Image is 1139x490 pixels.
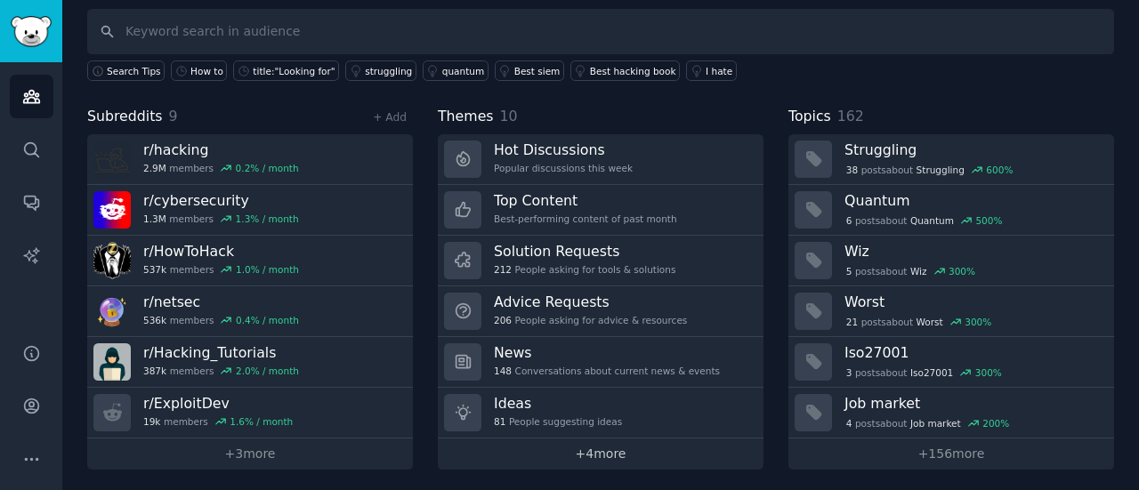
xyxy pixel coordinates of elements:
[494,242,675,261] h3: Solution Requests
[844,191,1102,210] h3: Quantum
[438,134,763,185] a: Hot DiscussionsPopular discussions this week
[788,134,1114,185] a: Struggling38postsaboutStruggling600%
[438,438,763,470] a: +4more
[171,60,227,81] a: How to
[143,141,299,159] h3: r/ hacking
[846,316,858,328] span: 21
[844,314,993,330] div: post s about
[494,365,720,377] div: Conversations about current news & events
[590,65,676,77] div: Best hacking book
[788,388,1114,438] a: Job market4postsaboutJob market200%
[788,286,1114,337] a: Worst21postsaboutWorst300%
[87,388,413,438] a: r/ExploitDev19kmembers1.6% / month
[494,191,677,210] h3: Top Content
[844,263,977,279] div: post s about
[87,60,165,81] button: Search Tips
[788,236,1114,286] a: Wiz5postsaboutWiz300%
[494,415,505,428] span: 81
[87,236,413,286] a: r/HowToHack537kmembers1.0% / month
[494,415,622,428] div: People suggesting ideas
[143,293,299,311] h3: r/ netsec
[910,366,953,379] span: Iso27001
[365,65,412,77] div: struggling
[143,365,299,377] div: members
[93,343,131,381] img: Hacking_Tutorials
[788,438,1114,470] a: +156more
[143,415,293,428] div: members
[686,60,737,81] a: I hate
[788,106,831,128] span: Topics
[190,65,223,77] div: How to
[236,314,299,326] div: 0.4 % / month
[143,415,160,428] span: 19k
[975,214,1002,227] div: 500 %
[494,141,633,159] h3: Hot Discussions
[910,417,961,430] span: Job market
[236,162,299,174] div: 0.2 % / month
[236,263,299,276] div: 1.0 % / month
[93,141,131,178] img: hacking
[494,394,622,413] h3: Ideas
[143,263,299,276] div: members
[986,164,1013,176] div: 600 %
[143,213,166,225] span: 1.3M
[236,365,299,377] div: 2.0 % / month
[143,213,299,225] div: members
[844,293,1102,311] h3: Worst
[844,415,1011,431] div: post s about
[846,265,852,277] span: 5
[87,9,1114,54] input: Keyword search in audience
[143,263,166,276] span: 537k
[107,65,161,77] span: Search Tips
[230,415,293,428] div: 1.6 % / month
[87,286,413,337] a: r/netsec536kmembers0.4% / month
[494,162,633,174] div: Popular discussions this week
[844,365,1004,381] div: post s about
[910,265,927,277] span: Wiz
[706,65,732,77] div: I hate
[93,191,131,229] img: cybersecurity
[494,343,720,362] h3: News
[345,60,416,81] a: struggling
[910,214,954,227] span: Quantum
[143,343,299,362] h3: r/ Hacking_Tutorials
[837,108,864,125] span: 162
[494,263,675,276] div: People asking for tools & solutions
[514,65,561,77] div: Best siem
[844,242,1102,261] h3: Wiz
[494,365,512,377] span: 148
[143,162,299,174] div: members
[87,337,413,388] a: r/Hacking_Tutorials387kmembers2.0% / month
[373,111,407,124] a: + Add
[846,417,852,430] span: 4
[87,106,163,128] span: Subreddits
[143,191,299,210] h3: r/ cybersecurity
[844,162,1014,178] div: post s about
[143,242,299,261] h3: r/ HowToHack
[494,314,687,326] div: People asking for advice & resources
[949,265,975,277] div: 300 %
[982,417,1009,430] div: 200 %
[846,366,852,379] span: 3
[500,108,518,125] span: 10
[917,316,943,328] span: Worst
[236,213,299,225] div: 1.3 % / month
[253,65,335,77] div: title:"Looking for"
[87,438,413,470] a: +3more
[143,394,293,413] h3: r/ ExploitDev
[846,214,852,227] span: 6
[917,164,965,176] span: Struggling
[438,236,763,286] a: Solution Requests212People asking for tools & solutions
[494,263,512,276] span: 212
[494,314,512,326] span: 206
[844,343,1102,362] h3: Iso27001
[846,164,858,176] span: 38
[570,60,680,81] a: Best hacking book
[844,394,1102,413] h3: Job market
[423,60,489,81] a: quantum
[442,65,484,77] div: quantum
[438,286,763,337] a: Advice Requests206People asking for advice & resources
[169,108,178,125] span: 9
[965,316,991,328] div: 300 %
[975,366,1002,379] div: 300 %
